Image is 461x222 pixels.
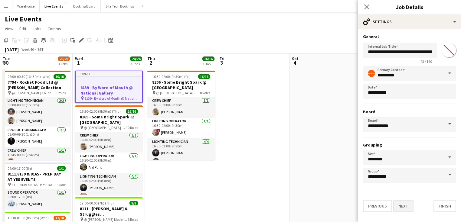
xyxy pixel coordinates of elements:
app-job-card: 09:00-17:00 (8h)1/18111,8139 & 8165 - PREP DAY AT YES EVENTS 8111,8139 & 8165 - PREP DAY AT YES E... [3,162,70,210]
span: 4 [291,59,299,66]
app-card-role: Lighting Technician4/416:30-02:00 (9h30m)[PERSON_NAME][PERSON_NAME] [75,173,143,220]
div: BST [38,47,44,52]
a: View [2,25,16,33]
span: Jobs [32,26,41,31]
button: Next [393,200,414,212]
span: 08:00-00:30 (16h30m) (Wed) [8,74,51,79]
h3: General [363,34,456,39]
span: @ [PERSON_NAME] Modern - 8111 [84,217,128,222]
app-card-role: Crew Chief1/116:45-00:30 (7h45m)[PERSON_NAME] [3,147,70,168]
button: Finish [433,200,456,212]
span: 6 Roles [128,217,138,222]
h3: 8111,8139 & 8165 - PREP DAY AT YES EVENTS [3,171,70,182]
span: 30 [2,59,10,66]
span: 17/18 [54,216,66,220]
span: 43 / 140 [416,59,437,64]
span: View [5,26,13,31]
span: 8/8 [129,201,138,205]
a: Comms [45,25,64,33]
span: Wed [75,56,83,61]
span: 16/16 [202,56,214,61]
span: 16/16 [126,109,138,114]
span: 24/24 [130,56,142,61]
div: [DATE] [5,47,19,53]
h3: 8111 - [PERSON_NAME] & Struggles ([GEOGRAPHIC_DATA]) Ltd @ [PERSON_NAME][GEOGRAPHIC_DATA] [75,206,143,217]
a: Edit [17,25,29,33]
span: Week 40 [20,47,35,52]
h3: 8139 - By Word of Mouth @ National Gallery [76,85,142,96]
span: 3 [219,59,224,66]
span: 16:30-01:00 (8h30m) (Wed) [8,216,49,220]
app-card-role: Lighting Technician4/416:30-02:00 (9h30m)[PERSON_NAME][PERSON_NAME] [147,138,215,185]
app-card-role: Crew Chief1/116:30-02:00 (9h30m)[PERSON_NAME] [75,132,143,153]
app-job-card: 16:30-02:00 (9h30m) (Fri)16/168206 - Some Bright Spark @ [GEOGRAPHIC_DATA] @ [GEOGRAPHIC_DATA] - ... [147,71,215,160]
span: 09:00-17:00 (8h) [8,166,32,171]
span: 8 Roles [55,91,66,95]
button: Warehouse [12,0,40,12]
app-card-role: Lighting Technician2/208:00-09:30 (1h30m)[PERSON_NAME][PERSON_NAME] [3,97,70,127]
span: Comms [47,26,61,31]
app-card-role: Crew Chief1/116:30-02:00 (9h30m)[PERSON_NAME] [147,97,215,118]
span: 10 Roles [198,91,210,95]
span: 1 Role [57,182,66,187]
span: Sat [292,56,299,61]
app-job-card: 16:30-02:00 (9h30m) (Thu)16/168165 - Some Bright Spark @ [GEOGRAPHIC_DATA] @ [GEOGRAPHIC_DATA] - ... [75,105,143,195]
div: Draft [76,71,142,76]
span: Tue [3,56,10,61]
span: 1 [74,59,83,66]
h3: 7794 - Rocket Food Ltd @ [PERSON_NAME] Collection [3,79,70,90]
span: 2 [146,59,155,66]
h3: Board [363,109,456,114]
a: Jobs [30,25,44,33]
span: 8139 - By Word of Mouth @ National Gallery [84,96,137,101]
h3: 8206 - Some Bright Spark @ [GEOGRAPHIC_DATA] [147,79,215,90]
span: @ [PERSON_NAME] Collection - 7794 [11,91,55,95]
div: 3 Jobs [130,62,142,66]
button: Booking Board [68,0,101,12]
span: 17:00-00:00 (7h) (Thu) [80,201,114,205]
div: 1 Job [203,62,214,66]
app-job-card: 08:00-00:30 (16h30m) (Wed)10/107794 - Rocket Food Ltd @ [PERSON_NAME] Collection @ [PERSON_NAME] ... [3,71,70,160]
h3: Job Details [358,3,461,11]
app-job-card: Draft8139 - By Word of Mouth @ National Gallery 8139 - By Word of Mouth @ National Gallery [75,71,143,103]
span: 16:30-02:00 (9h30m) (Thu) [80,109,121,114]
app-card-role: Sound Operator1/109:00-17:00 (8h)[PERSON_NAME] [3,189,70,210]
div: 3 Jobs [58,62,70,66]
div: Settings [358,14,461,29]
app-card-role: Lighting Operator1/116:30-02:00 (9h30m)Ant Punt [75,153,143,173]
span: 8111,8139 & 8165 - PREP DAY AT YES EVENTS [11,182,57,187]
h3: 8165 - Some Bright Spark @ [GEOGRAPHIC_DATA] [75,114,143,125]
span: @ [GEOGRAPHIC_DATA] - 8165 [84,125,126,130]
app-card-role: Production Manager1/108:00-09:30 (1h30m)[PERSON_NAME] [3,127,70,147]
span: Fri [220,56,224,61]
span: ! [157,129,160,132]
span: 16/16 [198,74,210,79]
h3: Grouping [363,142,456,148]
span: 10 Roles [126,125,138,130]
button: Site Tech Bookings [101,0,139,12]
span: @ [GEOGRAPHIC_DATA] - 8206 [156,91,198,95]
span: 1/1 [57,166,66,171]
span: Thu [147,56,155,61]
app-card-role: Lighting Operator1/116:30-02:00 (9h30m)![PERSON_NAME] [147,118,215,138]
button: Live Events [40,0,68,12]
span: 10/10 [54,74,66,79]
span: 16:30-02:00 (9h30m) (Fri) [152,74,191,79]
span: 28/29 [58,56,70,61]
h1: Live Events [5,14,42,24]
span: Edit [19,26,26,31]
button: Previous [363,200,392,212]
